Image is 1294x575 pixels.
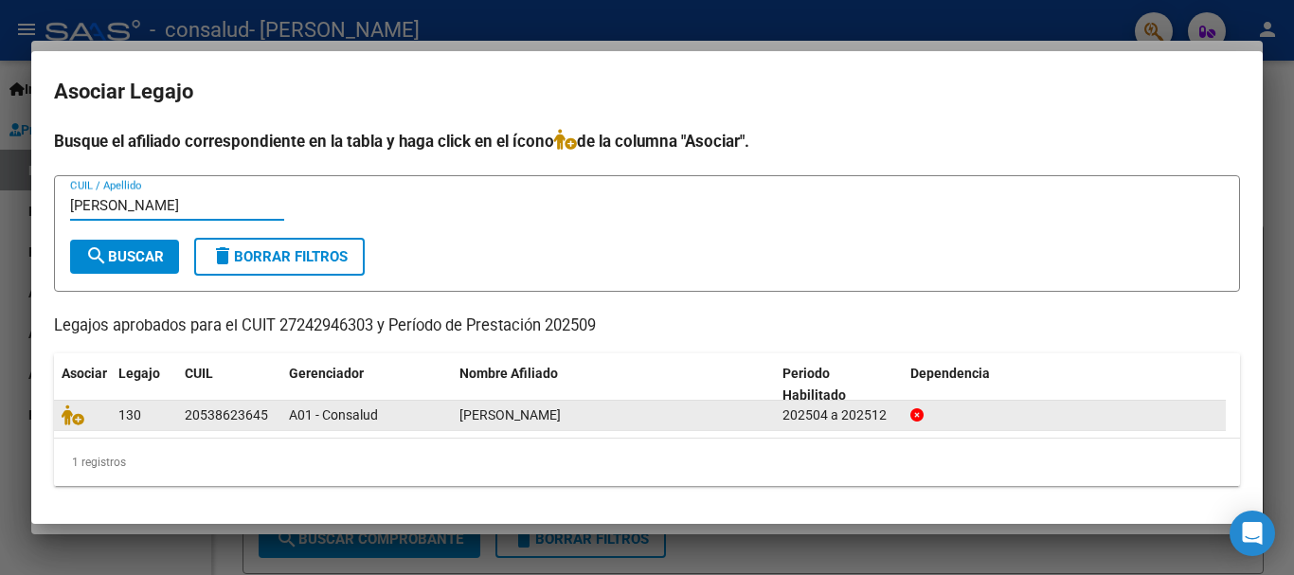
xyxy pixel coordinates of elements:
button: Buscar [70,240,179,274]
div: 202504 a 202512 [782,404,895,426]
span: Nombre Afiliado [459,366,558,381]
datatable-header-cell: CUIL [177,353,281,416]
span: Borrar Filtros [211,248,348,265]
datatable-header-cell: Gerenciador [281,353,452,416]
h4: Busque el afiliado correspondiente en la tabla y haga click en el ícono de la columna "Asociar". [54,129,1240,153]
datatable-header-cell: Nombre Afiliado [452,353,775,416]
button: Borrar Filtros [194,238,365,276]
span: Gerenciador [289,366,364,381]
h2: Asociar Legajo [54,74,1240,110]
span: Legajo [118,366,160,381]
span: Periodo Habilitado [782,366,846,403]
span: 130 [118,407,141,422]
datatable-header-cell: Asociar [54,353,111,416]
mat-icon: search [85,244,108,267]
datatable-header-cell: Dependencia [903,353,1226,416]
span: CUIL [185,366,213,381]
span: Asociar [62,366,107,381]
div: Open Intercom Messenger [1230,511,1275,556]
span: Buscar [85,248,164,265]
div: 1 registros [54,439,1240,486]
datatable-header-cell: Periodo Habilitado [775,353,903,416]
span: Dependencia [910,366,990,381]
datatable-header-cell: Legajo [111,353,177,416]
div: 20538623645 [185,404,268,426]
p: Legajos aprobados para el CUIT 27242946303 y Período de Prestación 202509 [54,314,1240,338]
span: A01 - Consalud [289,407,378,422]
span: ORTIZ VALENTINO EMANUEL [459,407,561,422]
mat-icon: delete [211,244,234,267]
